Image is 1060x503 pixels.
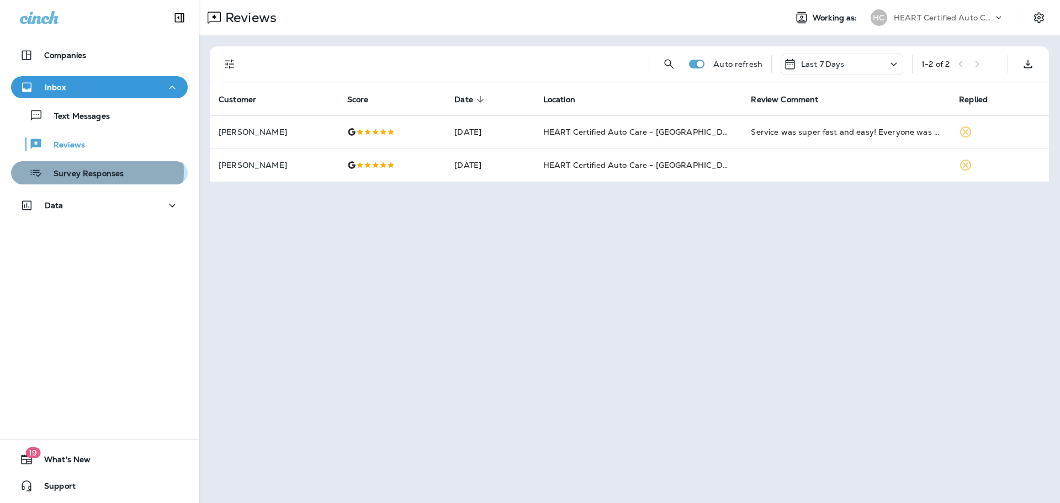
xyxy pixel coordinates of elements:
td: [DATE] [446,149,534,182]
button: Reviews [11,133,188,156]
button: Inbox [11,76,188,98]
button: Survey Responses [11,161,188,184]
span: Customer [219,94,271,104]
span: What's New [33,455,91,468]
span: 19 [25,447,40,458]
div: 1 - 2 of 2 [921,60,950,68]
p: Auto refresh [713,60,762,68]
p: Last 7 Days [801,60,845,68]
p: [PERSON_NAME] [219,161,330,170]
p: Inbox [45,83,66,92]
p: Reviews [43,140,85,151]
span: Replied [959,95,988,104]
p: Reviews [221,9,277,26]
span: Location [543,94,590,104]
span: HEART Certified Auto Care - [GEOGRAPHIC_DATA] [543,160,741,170]
button: Search Reviews [658,53,680,75]
p: Companies [44,51,86,60]
p: Data [45,201,63,210]
span: Customer [219,95,256,104]
div: HC [871,9,887,26]
span: Date [454,95,473,104]
button: Filters [219,53,241,75]
span: Support [33,481,76,495]
span: Date [454,94,487,104]
div: Service was super fast and easy! Everyone was very friendly and accommodating. Will definitely be... [751,126,941,137]
span: Replied [959,94,1002,104]
button: 19What's New [11,448,188,470]
button: Export as CSV [1017,53,1039,75]
button: Text Messages [11,104,188,127]
button: Data [11,194,188,216]
span: HEART Certified Auto Care - [GEOGRAPHIC_DATA] [543,127,741,137]
button: Support [11,475,188,497]
p: HEART Certified Auto Care [894,13,993,22]
span: Review Comment [751,94,833,104]
p: Survey Responses [43,169,124,179]
button: Settings [1029,8,1049,28]
td: [DATE] [446,115,534,149]
span: Score [347,94,383,104]
button: Collapse Sidebar [164,7,195,29]
p: [PERSON_NAME] [219,128,330,136]
button: Companies [11,44,188,66]
span: Review Comment [751,95,818,104]
span: Working as: [813,13,860,23]
span: Location [543,95,575,104]
span: Score [347,95,369,104]
p: Text Messages [43,112,110,122]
